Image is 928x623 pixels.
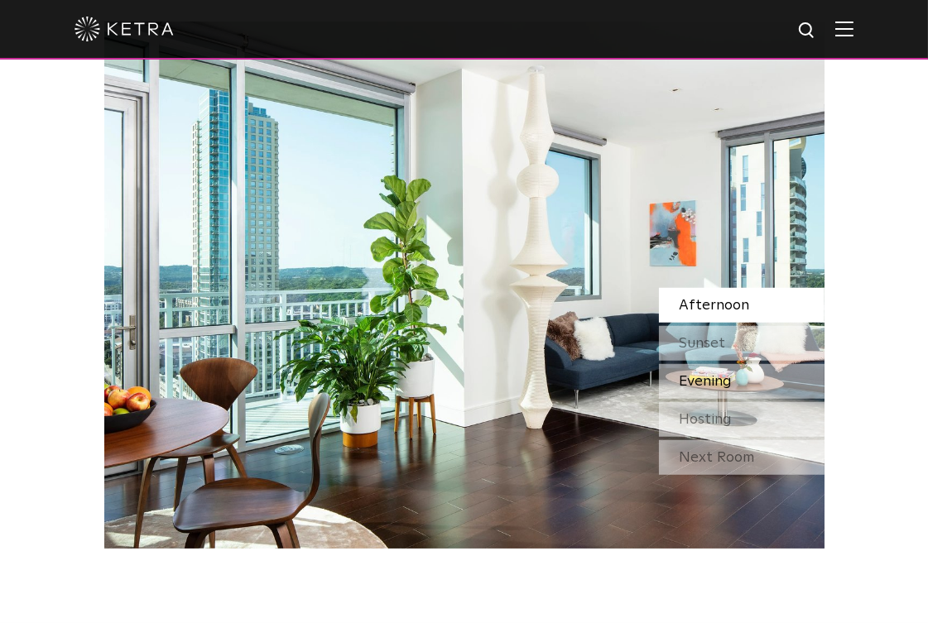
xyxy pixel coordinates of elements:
[659,440,825,475] div: Next Room
[797,21,818,41] img: search icon
[680,298,750,313] span: Afternoon
[680,374,733,389] span: Evening
[835,21,853,36] img: Hamburger%20Nav.svg
[680,412,733,427] span: Hosting
[75,17,174,41] img: ketra-logo-2019-white
[680,336,726,351] span: Sunset
[104,22,825,549] img: SS_HBD_LivingRoom_Desktop_01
